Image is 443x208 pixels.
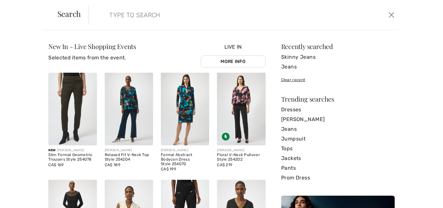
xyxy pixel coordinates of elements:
[48,163,64,167] span: CA$ 169
[161,167,176,171] span: CA$ 199
[281,105,395,115] a: Dresses
[281,115,395,124] a: [PERSON_NAME]
[217,153,265,162] div: Floral V-Neck Pullover Style 254202
[201,55,266,67] a: More Info
[14,5,28,10] span: Chat
[105,163,120,167] span: CA$ 189
[48,148,55,152] span: New
[217,73,265,145] img: Floral V-Neck Pullover Style 254202. Black/Multi
[201,43,266,67] div: Live In
[48,54,136,62] p: Selected items from the event.
[104,5,316,25] input: TYPE TO SEARCH
[281,163,395,173] a: Pants
[161,148,209,153] div: [PERSON_NAME]
[281,43,395,50] div: Recently searched
[387,10,396,20] button: Close
[281,124,395,134] a: Jeans
[217,148,265,153] div: [PERSON_NAME]
[48,42,136,51] span: New In - Live Shopping Events
[161,153,209,166] div: Formal Abstract Bodycon Dress Style 254070
[281,96,395,102] div: Trending searches
[281,134,395,144] a: Jumpsuit
[48,73,97,145] img: Slim Formal Geometric Trousers Style 254078. Black/bronze
[161,73,209,145] img: Formal Abstract Bodycon Dress Style 254070. Black/Multi
[48,148,97,153] div: [PERSON_NAME]
[281,173,395,183] a: Prom Dress
[222,133,230,141] img: Sustainable Fabric
[281,153,395,163] a: Jackets
[281,144,395,153] a: Tops
[217,163,232,167] span: CA$ 219
[281,77,395,83] div: Clear recent
[105,148,153,153] div: [PERSON_NAME]
[281,52,395,62] a: Skinny Jeans
[57,10,81,18] span: Search
[105,153,153,162] div: Relaxed Fit V-Neck Top Style 254204
[281,62,395,72] a: Jeans
[48,153,97,162] div: Slim Formal Geometric Trousers Style 254078
[105,73,153,145] img: Relaxed Fit V-Neck Top Style 254204. Black/Multi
